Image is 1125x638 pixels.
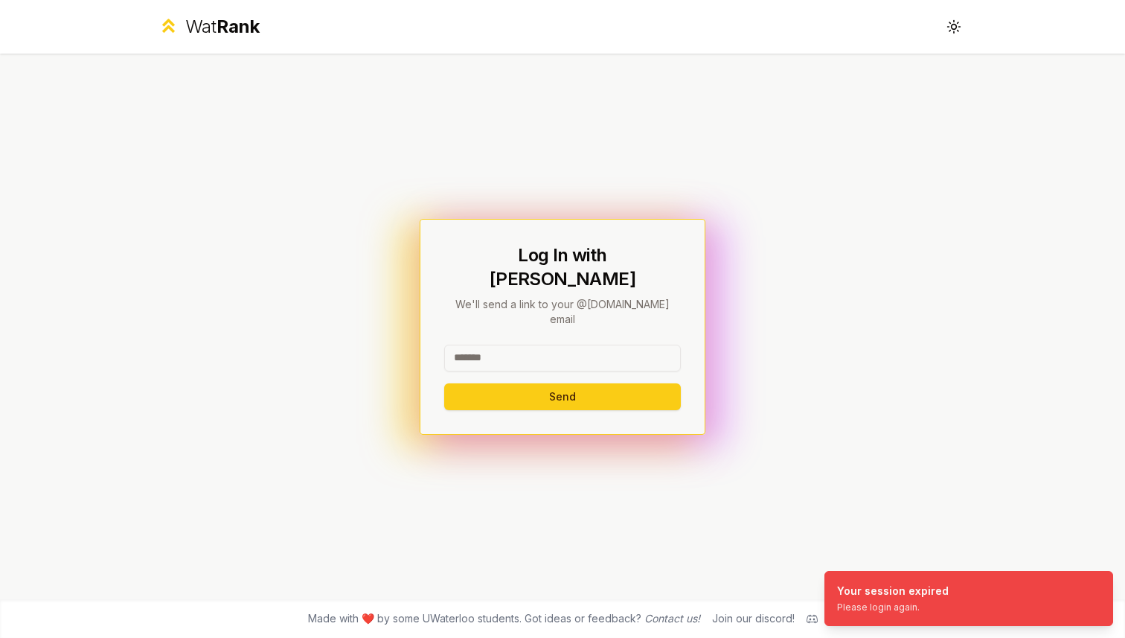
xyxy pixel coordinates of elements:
[644,612,700,625] a: Contact us!
[158,15,260,39] a: WatRank
[444,297,681,327] p: We'll send a link to your @[DOMAIN_NAME] email
[217,16,260,37] span: Rank
[308,611,700,626] span: Made with ❤️ by some UWaterloo students. Got ideas or feedback?
[185,15,260,39] div: Wat
[837,584,949,599] div: Your session expired
[444,383,681,410] button: Send
[837,602,949,613] div: Please login again.
[444,243,681,291] h1: Log In with [PERSON_NAME]
[712,611,795,626] div: Join our discord!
